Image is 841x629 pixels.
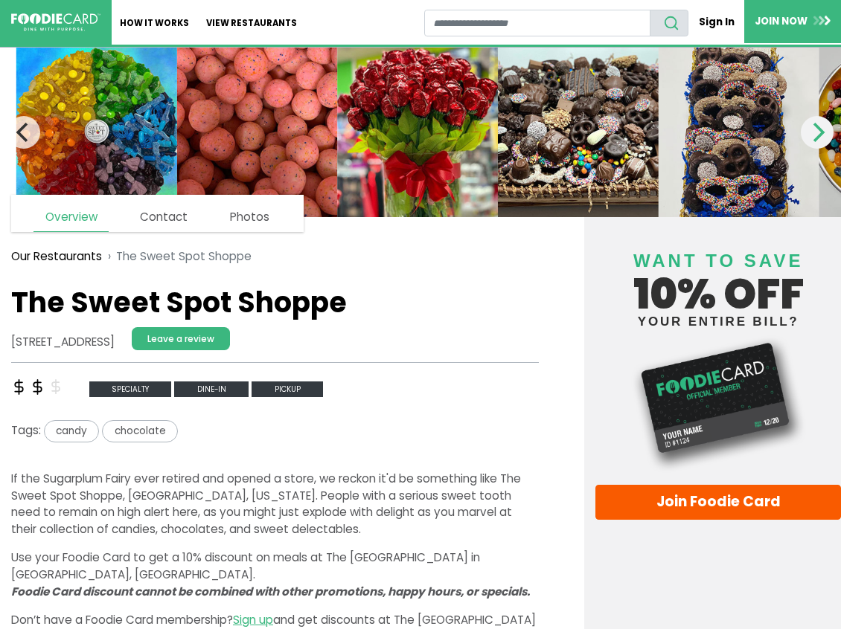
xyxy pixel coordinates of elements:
[688,9,744,35] a: Sign In
[233,612,273,628] a: Sign up
[7,116,40,149] button: Previous
[11,195,304,232] nav: page links
[132,327,230,350] a: Leave a review
[595,315,841,328] small: your entire bill?
[33,203,108,232] a: Overview
[252,381,323,397] span: Pickup
[595,485,841,520] a: Join Foodie Card
[11,13,100,31] img: FoodieCard; Eat, Drink, Save, Donate
[11,286,539,319] h1: The Sweet Spot Shoppe
[801,116,834,149] button: Next
[11,248,102,265] a: Our Restaurants
[595,335,841,473] img: Foodie Card
[11,239,539,274] nav: breadcrumb
[129,203,199,231] a: Contact
[174,380,252,396] a: Dine-in
[44,420,99,442] span: candy
[424,10,651,36] input: restaurant search
[11,584,530,599] i: Foodie Card discount cannot be combined with other promotions, happy hours, or specials.
[11,420,539,448] div: Tags:
[41,422,102,438] a: candy
[595,232,841,328] h4: 10% off
[11,549,539,600] p: Use your Foodie Card to get a 10% discount on meals at The [GEOGRAPHIC_DATA] in [GEOGRAPHIC_DATA]...
[11,471,539,538] p: If the Sugarplum Fairy ever retired and opened a store, we reckon it'd be something like The Swee...
[650,10,688,36] button: search
[102,422,177,438] a: chocolate
[102,420,177,442] span: chocolate
[89,381,172,397] span: specialty
[102,248,252,265] li: The Sweet Spot Shoppe
[89,380,175,396] a: specialty
[633,251,803,271] span: Want to save
[219,203,281,231] a: Photos
[11,334,115,351] address: [STREET_ADDRESS]
[174,381,249,397] span: Dine-in
[252,380,323,396] a: Pickup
